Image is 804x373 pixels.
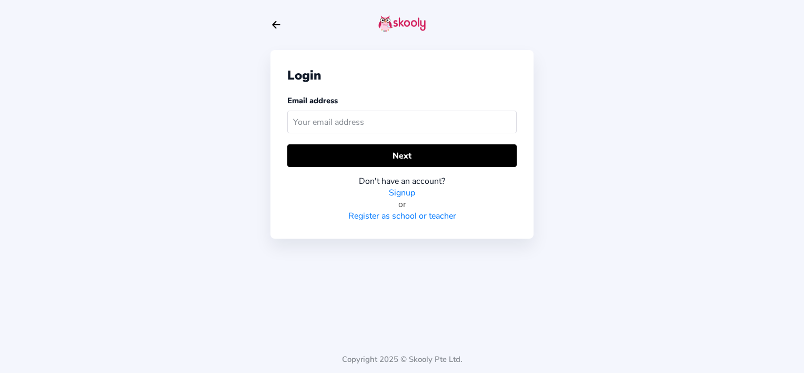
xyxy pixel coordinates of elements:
button: Next [287,144,517,167]
div: or [287,199,517,210]
div: Login [287,67,517,84]
a: Signup [389,187,415,199]
input: Your email address [287,111,517,133]
button: arrow back outline [270,19,282,31]
a: Register as school or teacher [348,210,456,222]
div: Don't have an account? [287,175,517,187]
label: Email address [287,95,338,106]
img: skooly-logo.png [378,15,426,32]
